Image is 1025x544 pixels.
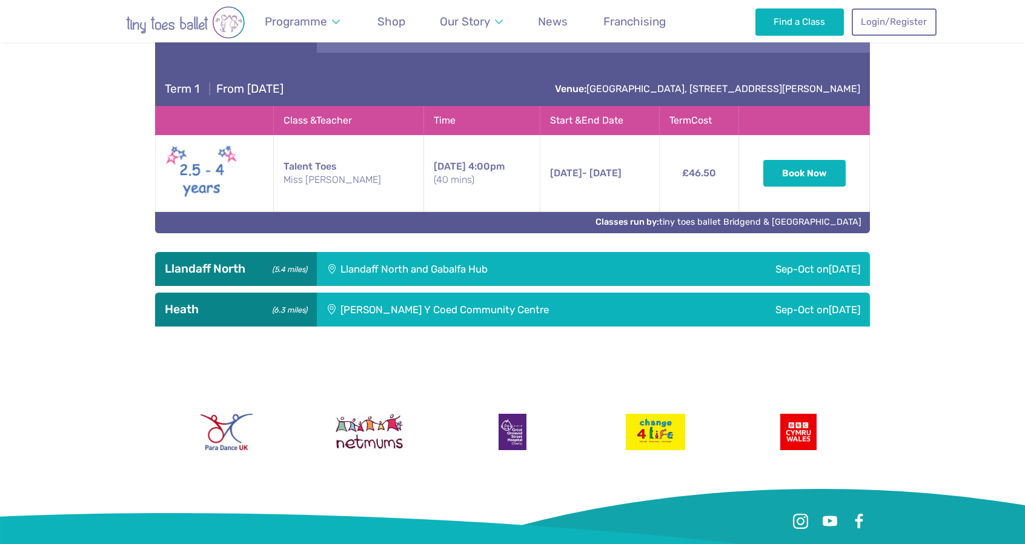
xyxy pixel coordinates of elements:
[371,7,411,36] a: Shop
[819,511,841,532] a: Youtube
[595,217,861,227] a: Classes run by:tiny toes ballet Bridgend & [GEOGRAPHIC_DATA]
[440,15,490,28] span: Our Story
[532,7,574,36] a: News
[165,302,307,317] h3: Heath
[424,106,540,134] th: Time
[703,293,870,327] div: Sep-Oct on
[603,15,666,28] span: Franchising
[201,414,253,450] img: Para Dance UK
[755,8,844,35] a: Find a Class
[317,252,668,286] div: Llandaff North and Gabalfa Hub
[829,304,860,316] span: [DATE]
[284,173,414,187] small: Miss [PERSON_NAME]
[434,7,509,36] a: Our Story
[540,106,659,134] th: Start & End Date
[763,160,846,187] button: Book Now
[434,173,530,187] small: (40 mins)
[165,82,199,96] span: Term 1
[659,106,739,134] th: Term Cost
[165,262,307,276] h3: Llandaff North
[555,83,860,95] a: Venue:[GEOGRAPHIC_DATA], [STREET_ADDRESS][PERSON_NAME]
[550,167,582,179] span: [DATE]
[555,83,586,95] strong: Venue:
[377,15,405,28] span: Shop
[597,7,671,36] a: Franchising
[274,106,424,134] th: Class & Teacher
[317,293,703,327] div: [PERSON_NAME] Y Coed Community Centre
[848,511,870,532] a: Facebook
[268,302,307,315] small: (6.3 miles)
[659,135,739,212] td: £46.50
[259,7,345,36] a: Programme
[88,6,282,39] img: tiny toes ballet
[829,263,860,275] span: [DATE]
[202,82,216,96] span: |
[265,15,327,28] span: Programme
[434,161,466,172] span: [DATE]
[424,135,540,212] td: 4:00pm
[668,252,870,286] div: Sep-Oct on
[790,511,812,532] a: Instagram
[538,15,568,28] span: News
[165,82,284,96] h4: From [DATE]
[274,135,424,212] td: Talent Toes
[165,142,238,204] img: Talent toes New (May 2025)
[268,262,307,274] small: (5.4 miles)
[595,217,659,227] strong: Classes run by:
[852,8,937,35] a: Login/Register
[550,167,622,179] span: - [DATE]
